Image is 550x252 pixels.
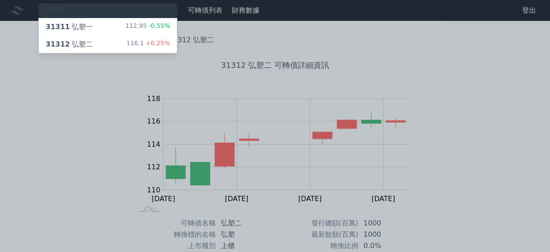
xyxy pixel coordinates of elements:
a: 31311弘塑一 112.95-0.55% [39,18,177,36]
span: +0.25% [144,40,170,47]
span: 31311 [46,23,70,31]
div: 112.95 [125,22,170,32]
div: 116.1 [127,39,170,50]
div: 弘塑二 [46,39,93,50]
div: 弘塑一 [46,22,93,32]
span: 31312 [46,40,70,48]
a: 31312弘塑二 116.1+0.25% [39,36,177,53]
span: -0.55% [147,22,170,29]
